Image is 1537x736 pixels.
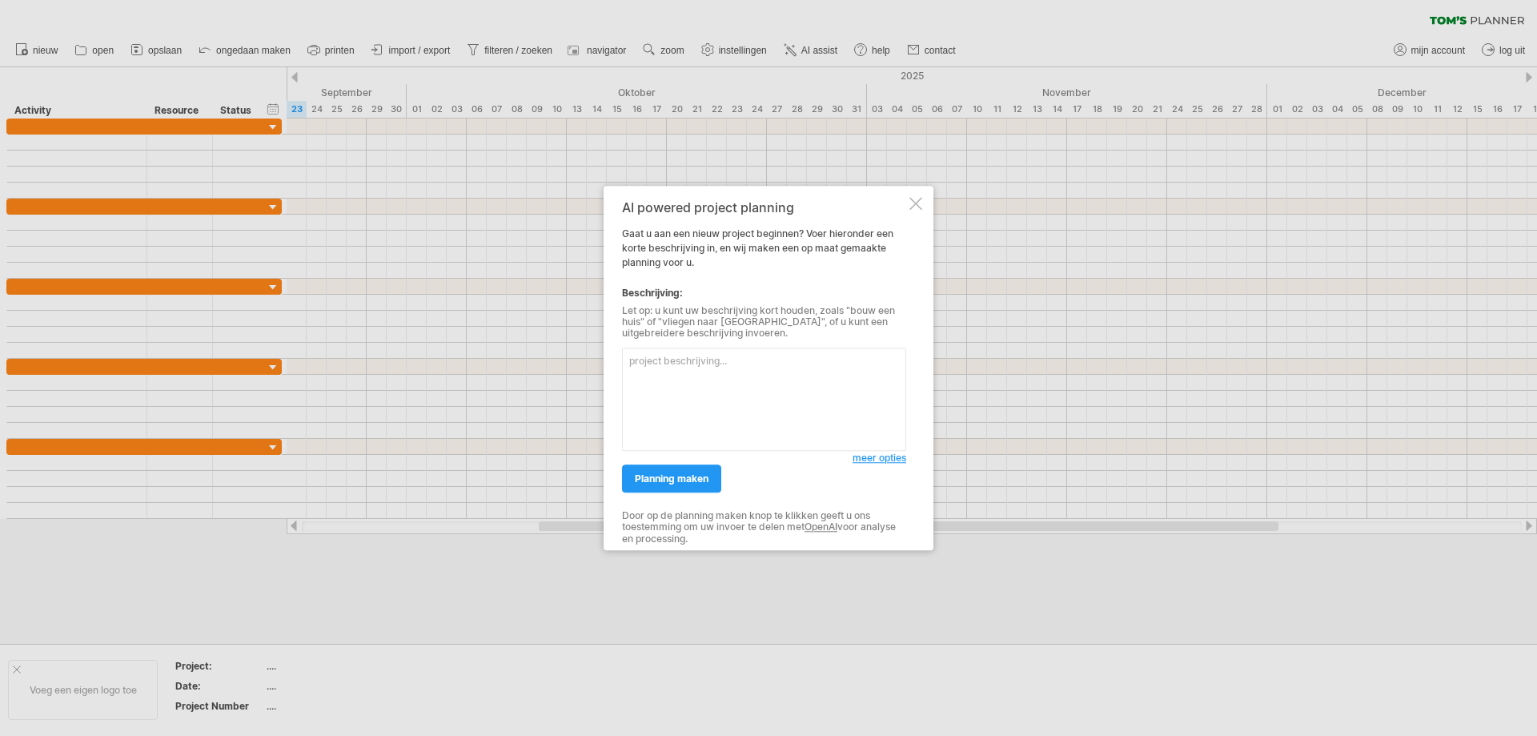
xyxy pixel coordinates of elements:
span: planning maken [635,473,708,485]
a: planning maken [622,465,721,493]
div: Door op de planning maken knop te klikken geeft u ons toestemming om uw invoer te delen met voor ... [622,510,906,545]
a: meer opties [853,451,906,465]
div: AI powered project planning [622,200,906,215]
div: Let op: u kunt uw beschrijving kort houden, zoals "bouw een huis" of "vliegen naar [GEOGRAPHIC_DA... [622,305,906,340]
div: Gaat u aan een nieuw project beginnen? Voer hieronder een korte beschrijving in, en wij maken een... [622,200,906,536]
div: Beschrijving: [622,286,906,300]
a: OpenAI [805,521,837,533]
span: meer opties [853,452,906,464]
